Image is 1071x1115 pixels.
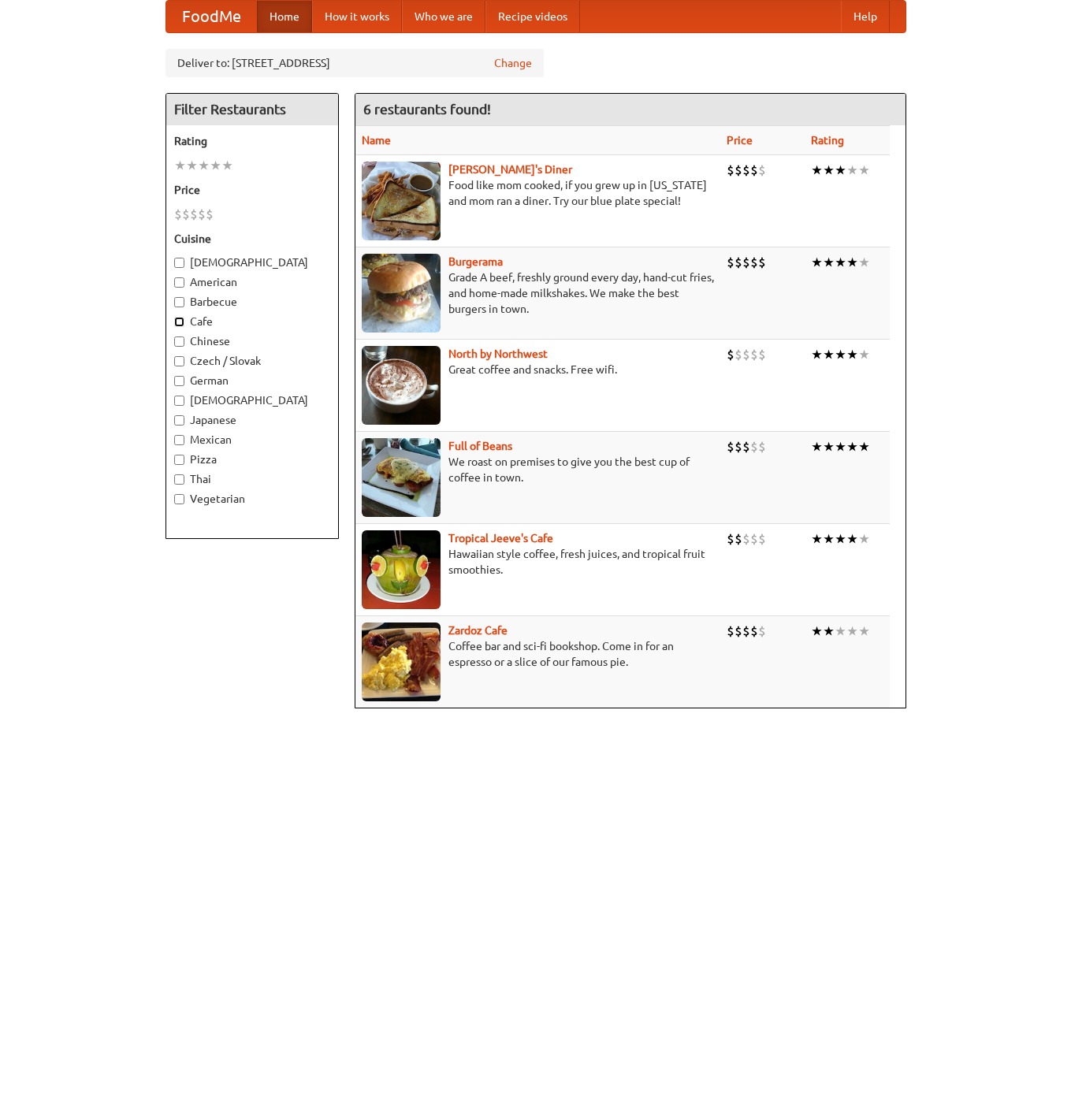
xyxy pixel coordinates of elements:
[174,412,330,428] label: Japanese
[750,438,758,455] li: $
[846,162,858,179] li: ★
[485,1,580,32] a: Recipe videos
[448,624,508,637] a: Zardoz Cafe
[750,623,758,640] li: $
[750,162,758,179] li: $
[174,373,330,388] label: German
[174,356,184,366] input: Czech / Slovak
[742,346,750,363] li: $
[448,348,548,360] a: North by Northwest
[841,1,890,32] a: Help
[811,438,823,455] li: ★
[742,530,750,548] li: $
[174,258,184,268] input: [DEMOGRAPHIC_DATA]
[174,432,330,448] label: Mexican
[174,255,330,270] label: [DEMOGRAPHIC_DATA]
[174,231,330,247] h5: Cuisine
[742,162,750,179] li: $
[402,1,485,32] a: Who we are
[448,440,512,452] b: Full of Beans
[758,438,766,455] li: $
[835,530,846,548] li: ★
[742,254,750,271] li: $
[750,530,758,548] li: $
[494,55,532,71] a: Change
[823,530,835,548] li: ★
[362,638,714,670] p: Coffee bar and sci-fi bookshop. Come in for an espresso or a slice of our famous pie.
[823,254,835,271] li: ★
[174,182,330,198] h5: Price
[174,277,184,288] input: American
[174,452,330,467] label: Pizza
[858,623,870,640] li: ★
[198,206,206,223] li: $
[362,269,714,317] p: Grade A beef, freshly ground every day, hand-cut fries, and home-made milkshakes. We make the bes...
[186,157,198,174] li: ★
[811,346,823,363] li: ★
[174,474,184,485] input: Thai
[858,438,870,455] li: ★
[811,162,823,179] li: ★
[734,438,742,455] li: $
[758,162,766,179] li: $
[758,254,766,271] li: $
[727,254,734,271] li: $
[174,274,330,290] label: American
[362,254,441,333] img: burgerama.jpg
[362,177,714,209] p: Food like mom cooked, if you grew up in [US_STATE] and mom ran a diner. Try our blue plate special!
[727,438,734,455] li: $
[174,294,330,310] label: Barbecue
[174,435,184,445] input: Mexican
[734,162,742,179] li: $
[448,163,572,176] a: [PERSON_NAME]'s Diner
[846,346,858,363] li: ★
[174,494,184,504] input: Vegetarian
[174,297,184,307] input: Barbecue
[362,530,441,609] img: jeeves.jpg
[727,623,734,640] li: $
[750,254,758,271] li: $
[811,623,823,640] li: ★
[727,530,734,548] li: $
[174,376,184,386] input: German
[846,438,858,455] li: ★
[174,317,184,327] input: Cafe
[362,623,441,701] img: zardoz.jpg
[174,314,330,329] label: Cafe
[734,530,742,548] li: $
[165,49,544,77] div: Deliver to: [STREET_ADDRESS]
[174,455,184,465] input: Pizza
[758,623,766,640] li: $
[846,254,858,271] li: ★
[858,346,870,363] li: ★
[742,438,750,455] li: $
[363,102,491,117] ng-pluralize: 6 restaurants found!
[835,346,846,363] li: ★
[823,623,835,640] li: ★
[448,255,503,268] a: Burgerama
[734,346,742,363] li: $
[312,1,402,32] a: How it works
[811,134,844,147] a: Rating
[858,162,870,179] li: ★
[727,346,734,363] li: $
[362,362,714,377] p: Great coffee and snacks. Free wifi.
[750,346,758,363] li: $
[835,438,846,455] li: ★
[174,491,330,507] label: Vegetarian
[811,254,823,271] li: ★
[166,1,257,32] a: FoodMe
[362,346,441,425] img: north.jpg
[734,623,742,640] li: $
[858,254,870,271] li: ★
[734,254,742,271] li: $
[448,532,553,544] a: Tropical Jeeve's Cafe
[835,254,846,271] li: ★
[858,530,870,548] li: ★
[846,623,858,640] li: ★
[174,336,184,347] input: Chinese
